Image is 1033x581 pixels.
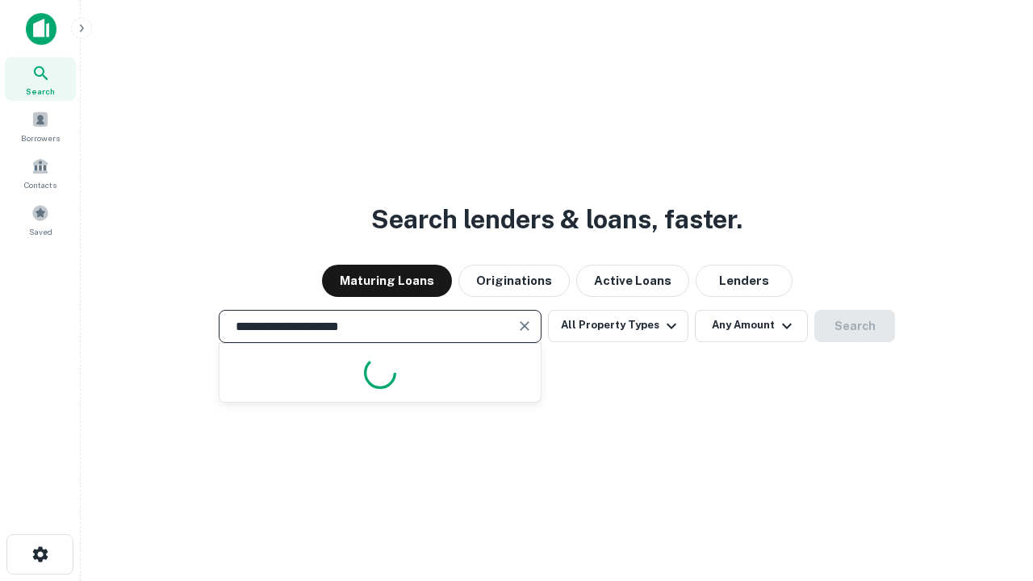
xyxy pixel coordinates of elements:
[26,85,55,98] span: Search
[26,13,56,45] img: capitalize-icon.png
[21,132,60,144] span: Borrowers
[696,265,793,297] button: Lenders
[5,57,76,101] a: Search
[29,225,52,238] span: Saved
[695,310,808,342] button: Any Amount
[5,198,76,241] a: Saved
[371,200,742,239] h3: Search lenders & loans, faster.
[322,265,452,297] button: Maturing Loans
[24,178,56,191] span: Contacts
[5,104,76,148] a: Borrowers
[548,310,688,342] button: All Property Types
[576,265,689,297] button: Active Loans
[952,452,1033,529] iframe: Chat Widget
[513,315,536,337] button: Clear
[5,151,76,194] a: Contacts
[458,265,570,297] button: Originations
